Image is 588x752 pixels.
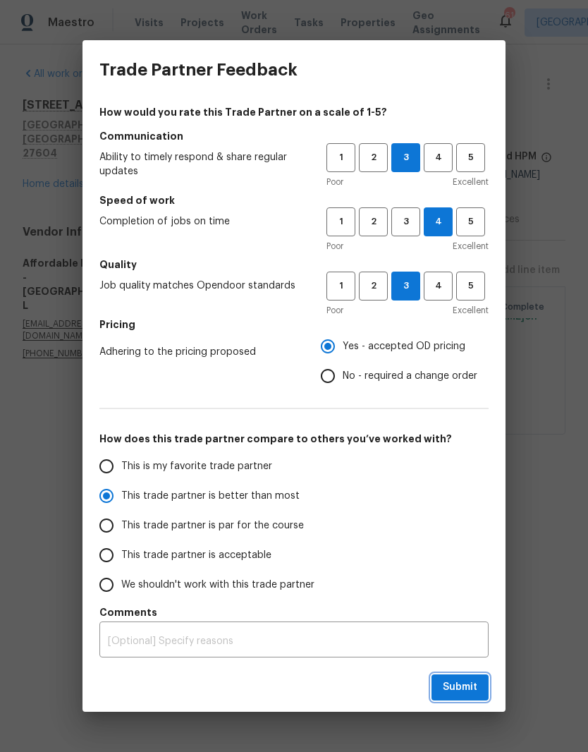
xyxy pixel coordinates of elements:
span: This trade partner is par for the course [121,518,304,533]
span: We shouldn't work with this trade partner [121,578,314,593]
span: This trade partner is better than most [121,489,300,504]
span: Yes - accepted OD pricing [343,339,465,354]
button: 3 [391,207,420,236]
button: 1 [326,143,355,172]
h5: How does this trade partner compare to others you’ve worked with? [99,432,489,446]
button: 4 [424,207,453,236]
span: 1 [328,278,354,294]
button: 2 [359,207,388,236]
span: This trade partner is acceptable [121,548,271,563]
span: 5 [458,150,484,166]
span: 3 [392,150,419,166]
button: 3 [391,272,420,301]
span: Excellent [453,303,489,317]
div: How does this trade partner compare to others you’ve worked with? [99,451,489,600]
span: Poor [326,303,343,317]
button: 3 [391,143,420,172]
span: 1 [328,150,354,166]
button: 4 [424,143,453,172]
div: Pricing [321,332,489,391]
h5: Quality [99,257,489,272]
h5: Communication [99,129,489,143]
span: 4 [424,214,452,230]
span: 1 [328,214,354,230]
span: Poor [326,175,343,189]
span: Excellent [453,175,489,189]
h4: How would you rate this Trade Partner on a scale of 1-5? [99,105,489,119]
h5: Pricing [99,317,489,332]
button: 1 [326,272,355,301]
span: This is my favorite trade partner [121,459,272,474]
span: 2 [360,214,386,230]
span: 4 [425,150,451,166]
span: Excellent [453,239,489,253]
span: 5 [458,278,484,294]
button: Submit [431,674,489,701]
span: 2 [360,150,386,166]
button: 1 [326,207,355,236]
h5: Comments [99,605,489,619]
button: 5 [456,207,485,236]
span: 4 [425,278,451,294]
span: 5 [458,214,484,230]
span: Submit [443,679,477,696]
span: No - required a change order [343,369,477,384]
span: 3 [392,278,419,294]
span: 3 [393,214,419,230]
h5: Speed of work [99,193,489,207]
button: 5 [456,272,485,301]
h3: Trade Partner Feedback [99,60,298,80]
button: 5 [456,143,485,172]
button: 2 [359,272,388,301]
button: 4 [424,272,453,301]
span: Job quality matches Opendoor standards [99,279,304,293]
span: Poor [326,239,343,253]
span: 2 [360,278,386,294]
button: 2 [359,143,388,172]
span: Ability to timely respond & share regular updates [99,150,304,178]
span: Completion of jobs on time [99,214,304,229]
span: Adhering to the pricing proposed [99,345,298,359]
